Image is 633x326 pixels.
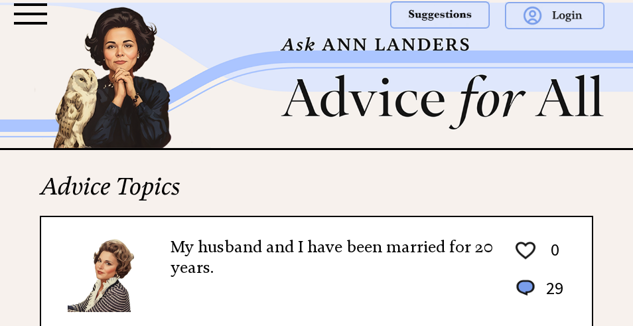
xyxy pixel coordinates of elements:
img: message_round%201.png [514,278,537,299]
img: heart_outline%201.png [514,239,537,262]
img: login.png [505,2,604,29]
td: 29 [539,277,564,312]
h2: Advice Topics [40,171,593,216]
img: suggestions.png [390,1,490,29]
td: 0 [539,238,564,276]
h2: My husband and I have been married for 20 years. [171,237,502,278]
img: Ann6%20v2%20small.png [68,237,151,312]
